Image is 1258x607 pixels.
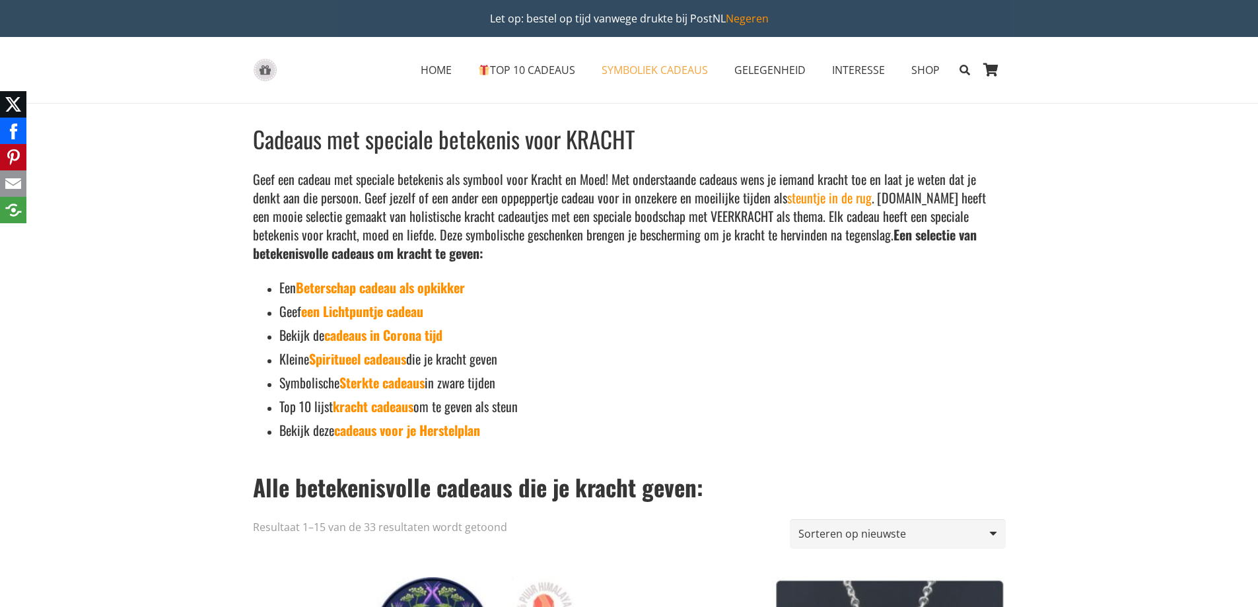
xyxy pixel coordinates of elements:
[279,326,995,344] h5: Bekijk de
[893,225,977,244] strong: Een selectie van
[279,373,995,392] h5: Symbolische in zware tijden
[324,325,442,345] a: cadeaus in Corona tijd
[253,243,483,263] strong: betekenisvolle cadeaus om kracht te geven:
[911,63,940,77] span: SHOP
[421,63,452,77] span: HOME
[977,37,1006,103] a: Winkelwagen
[279,349,995,368] h5: Kleine die je kracht geven
[333,396,413,416] a: kracht cadeaus
[734,63,806,77] span: GELEGENHEID
[407,54,465,87] a: HOMEHOME Menu
[478,63,575,77] span: TOP 10 CADEAUS
[339,373,425,392] a: Sterkte cadeaus
[588,54,721,87] a: SYMBOLIEK CADEAUSSYMBOLIEK CADEAUS Menu
[279,302,995,320] h5: Geef
[279,397,995,415] h5: Top 10 lijst om te geven als steun
[953,54,976,87] a: Zoeken
[721,54,819,87] a: GELEGENHEIDGELEGENHEID Menu
[334,420,480,440] a: cadeaus voor je Herstelplan
[279,421,995,439] h5: Bekijk deze
[819,54,898,87] a: INTERESSEINTERESSE Menu
[787,188,872,207] a: steuntje in de rug
[898,54,953,87] a: SHOPSHOP Menu
[832,63,885,77] span: INTERESSE
[790,519,1005,549] select: Winkelbestelling
[253,519,507,535] p: Resultaat 1–15 van de 33 resultaten wordt getoond
[253,470,703,504] strong: Alle betekenisvolle cadeaus die je kracht geven:
[479,65,489,75] img: 🎁
[602,63,708,77] span: SYMBOLIEK CADEAUS
[279,278,995,297] h5: Een
[309,349,406,369] a: Spiritueel cadeaus
[253,59,277,82] a: gift-box-icon-grey-inspirerendwinkelen
[296,277,465,297] a: Beterschap cadeau als opkikker
[253,124,995,154] h1: Cadeaus met speciale betekenis voor KRACHT
[465,54,588,87] a: 🎁TOP 10 CADEAUS🎁 TOP 10 CADEAUS Menu
[726,11,769,26] a: Negeren
[253,170,995,262] h5: Geef een cadeau met speciale betekenis als symbool voor Kracht en Moed! Met onderstaande cadeaus ...
[301,301,423,321] a: een Lichtpuntje cadeau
